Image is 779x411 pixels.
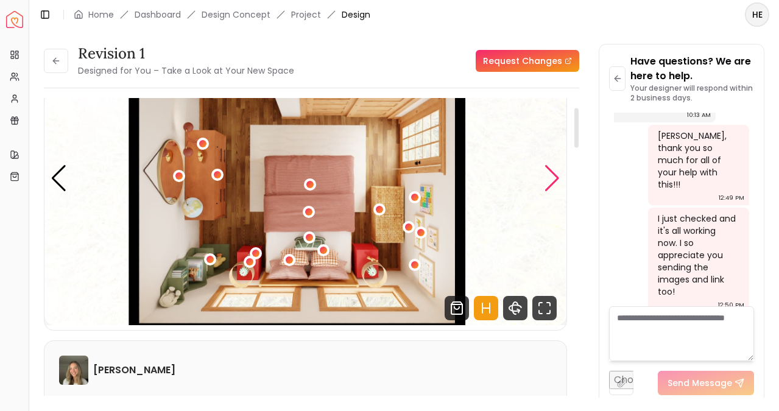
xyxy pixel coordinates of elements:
[202,9,270,21] li: Design Concept
[630,54,754,83] p: Have questions? We are here to help.
[544,165,560,192] div: Next slide
[474,296,498,320] svg: Hotspots Toggle
[59,356,88,385] img: Sarah Nelson
[291,9,321,21] a: Project
[135,9,181,21] a: Dashboard
[630,83,754,103] p: Your designer will respond within 2 business days.
[746,4,768,26] span: HE
[44,32,566,325] div: 5 / 5
[658,130,737,191] div: [PERSON_NAME], thank you so much for all of your help with this!!!
[445,296,469,320] svg: Shop Products from this design
[51,165,67,192] div: Previous slide
[78,65,294,77] small: Designed for You – Take a Look at Your New Space
[342,9,370,21] span: Design
[88,9,114,21] a: Home
[93,363,175,378] h6: [PERSON_NAME]
[719,192,744,204] div: 12:49 PM
[6,11,23,28] a: Spacejoy
[503,296,527,320] svg: 360 View
[44,32,566,325] img: Design Render 5
[687,109,711,121] div: 10:13 AM
[74,9,370,21] nav: breadcrumb
[6,11,23,28] img: Spacejoy Logo
[745,2,769,27] button: HE
[532,296,557,320] svg: Fullscreen
[78,44,294,63] h3: Revision 1
[658,213,737,298] div: I just checked and it's all working now. I so appreciate you sending the images and link too!
[476,50,579,72] a: Request Changes
[718,299,744,311] div: 12:50 PM
[44,32,566,325] div: Carousel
